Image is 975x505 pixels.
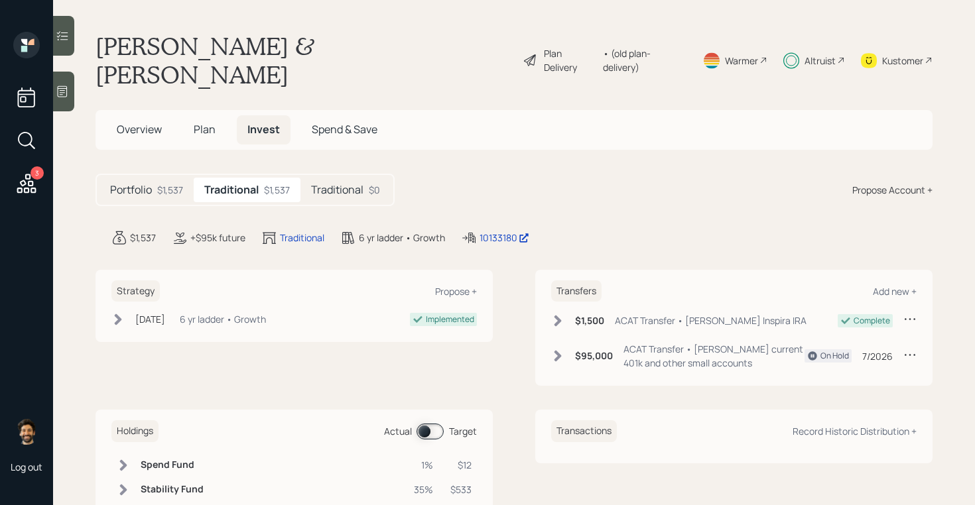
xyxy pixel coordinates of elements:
h6: Spend Fund [141,459,204,471]
div: ACAT Transfer • [PERSON_NAME] Inspira IRA [615,313,807,327]
div: 1% [413,458,433,472]
div: Complete [854,315,890,327]
div: ACAT Transfer • [PERSON_NAME] current 401k and other small accounts [623,342,805,370]
h6: Transfers [551,280,602,302]
div: Add new + [873,285,917,298]
h1: [PERSON_NAME] & [PERSON_NAME] [96,32,512,89]
div: 3 [31,166,44,180]
div: $1,537 [264,183,290,197]
span: Overview [117,122,162,137]
div: [DATE] [135,312,165,326]
div: Target [449,424,477,438]
div: Actual [384,424,412,438]
h5: Traditional [311,184,363,196]
div: 10133180 [480,231,529,245]
div: $0 [369,183,380,197]
div: 6 yr ladder • Growth [180,312,266,326]
div: $12 [449,458,472,472]
div: +$95k future [190,231,245,245]
span: Invest [247,122,280,137]
div: On Hold [820,350,849,362]
div: $1,537 [130,231,156,245]
h6: Holdings [111,420,159,442]
div: Record Historic Distribution + [793,425,917,437]
div: Plan Delivery [544,46,596,74]
div: Implemented [426,313,474,325]
div: • (old plan-delivery) [603,46,686,74]
span: Spend & Save [312,122,377,137]
div: Propose Account + [852,183,933,197]
h5: Portfolio [110,184,152,196]
h6: $95,000 [575,351,613,362]
div: Traditional [280,231,324,245]
h5: Traditional [204,184,259,196]
div: Altruist [805,54,836,68]
h6: Transactions [551,420,617,442]
div: $533 [449,482,472,496]
div: 7/2026 [862,349,893,363]
div: Log out [11,461,42,473]
div: $1,537 [157,183,183,197]
div: Propose + [435,285,477,298]
div: 6 yr ladder • Growth [359,231,445,245]
div: Warmer [725,54,758,68]
div: Kustomer [882,54,923,68]
h6: Strategy [111,280,160,302]
h6: $1,500 [575,315,604,327]
span: Plan [194,122,216,137]
div: 35% [413,482,433,496]
img: eric-schwartz-headshot.png [13,418,40,445]
h6: Stability Fund [141,484,204,495]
